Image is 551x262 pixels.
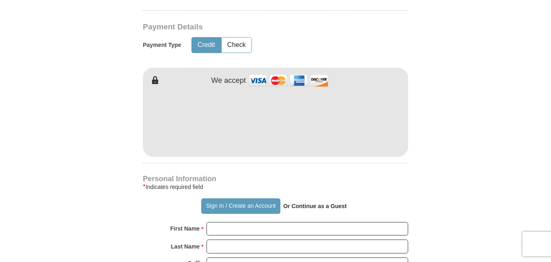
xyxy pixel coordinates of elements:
h3: Payment Details [143,22,351,32]
button: Credit [192,38,221,53]
strong: First Name [170,223,200,234]
button: Check [222,38,251,53]
strong: Or Continue as a Guest [283,203,347,209]
div: Indicates required field [143,182,408,192]
h5: Payment Type [143,42,181,49]
img: credit cards accepted [248,72,329,89]
button: Sign In / Create an Account [201,198,280,214]
strong: Last Name [171,241,200,252]
h4: Personal Information [143,175,408,182]
h4: We accept [211,76,246,85]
